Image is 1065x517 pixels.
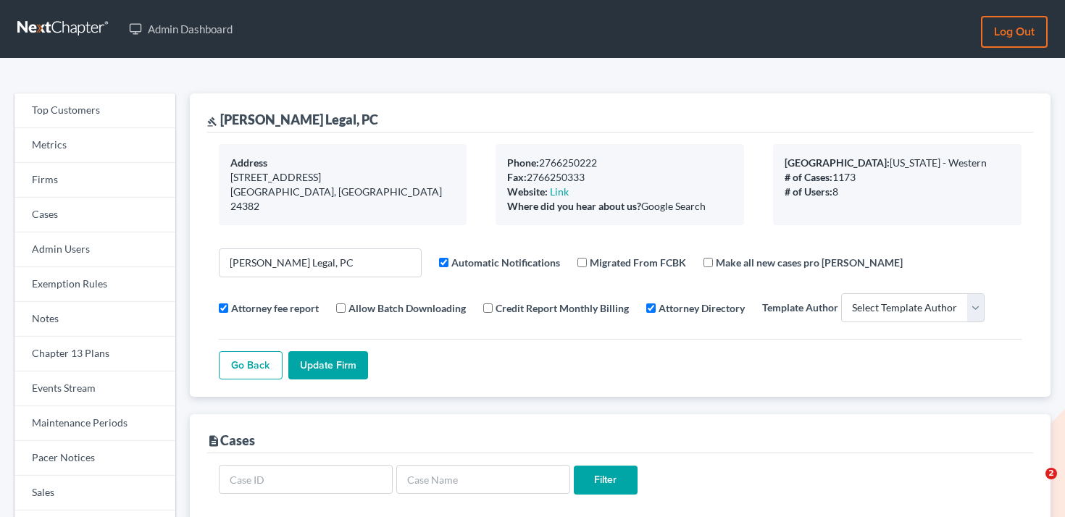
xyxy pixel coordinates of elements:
[396,465,570,494] input: Case Name
[507,171,527,183] b: Fax:
[507,185,548,198] b: Website:
[785,171,832,183] b: # of Cases:
[981,16,1048,48] a: Log out
[207,117,217,127] i: gavel
[14,476,175,510] a: Sales
[14,163,175,198] a: Firms
[230,170,456,185] div: [STREET_ADDRESS]
[785,185,1010,199] div: 8
[207,434,220,447] i: description
[496,300,629,316] label: Credit Report Monthly Billing
[14,93,175,128] a: Top Customers
[574,466,638,495] input: Filter
[14,302,175,337] a: Notes
[288,351,368,380] input: Update Firm
[451,255,560,270] label: Automatic Notifications
[507,170,732,185] div: 2766250333
[507,200,641,212] b: Where did you hear about us?
[716,255,903,270] label: Make all new cases pro [PERSON_NAME]
[14,371,175,406] a: Events Stream
[507,156,732,170] div: 2766250222
[1045,468,1057,479] span: 2
[785,156,1010,170] div: [US_STATE] - Western
[14,441,175,476] a: Pacer Notices
[590,255,686,270] label: Migrated From FCBK
[219,465,393,494] input: Case ID
[785,156,890,169] b: [GEOGRAPHIC_DATA]:
[230,185,456,214] div: [GEOGRAPHIC_DATA], [GEOGRAPHIC_DATA] 24382
[785,170,1010,185] div: 1173
[14,337,175,371] a: Chapter 13 Plans
[348,300,466,316] label: Allow Batch Downloading
[14,267,175,302] a: Exemption Rules
[207,432,255,449] div: Cases
[230,156,267,169] b: Address
[785,185,832,198] b: # of Users:
[122,16,240,42] a: Admin Dashboard
[659,300,745,316] label: Attorney Directory
[14,406,175,441] a: Maintenance Periods
[1016,468,1051,503] iframe: Intercom live chat
[219,351,283,380] a: Go Back
[14,198,175,232] a: Cases
[207,111,378,128] div: [PERSON_NAME] Legal, PC
[14,232,175,267] a: Admin Users
[550,185,569,198] a: Link
[231,300,319,316] label: Attorney fee report
[14,128,175,163] a: Metrics
[762,300,838,315] label: Template Author
[507,199,732,214] div: Google Search
[507,156,539,169] b: Phone:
